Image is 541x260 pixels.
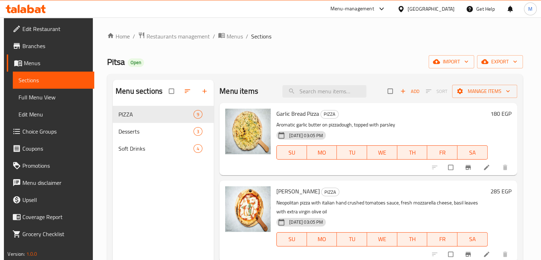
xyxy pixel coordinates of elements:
span: 4 [194,145,202,152]
span: Edit Menu [18,110,89,119]
button: WE [367,232,397,246]
span: 9 [194,111,202,118]
span: MO [310,147,334,158]
a: Menus [7,54,94,72]
span: 1.0.0 [26,249,37,259]
button: MO [307,145,337,160]
button: Add section [197,83,214,99]
span: Coupons [22,144,89,153]
span: [DATE] 03:05 PM [286,219,326,225]
a: Choice Groups [7,123,94,140]
span: import [434,57,468,66]
a: Edit Restaurant [7,20,94,37]
span: Desserts [118,127,193,136]
li: / [213,32,215,41]
div: Soft Drinks4 [113,140,214,157]
p: Neopolitan pizza with italian hand crushed tomatoes sauce, fresh mozzarella cheese, basil leaves ... [276,198,487,216]
div: PIZZA9 [113,106,214,123]
span: TH [400,234,425,244]
button: SA [457,232,488,246]
span: Select to update [444,161,459,174]
span: Edit Restaurant [22,25,89,33]
button: SU [276,145,307,160]
h2: Menu items [219,86,258,97]
button: Add [398,86,421,97]
a: Home [107,32,130,41]
span: [DATE] 03:05 PM [286,132,326,139]
span: Soft Drinks [118,144,193,153]
a: Coverage Report [7,208,94,225]
span: Coverage Report [22,213,89,221]
span: Select section first [421,86,452,97]
span: WE [370,147,394,158]
a: Branches [7,37,94,54]
span: SA [460,147,485,158]
span: TH [400,147,425,158]
div: [GEOGRAPHIC_DATA] [408,5,455,13]
span: Sections [18,76,89,84]
span: Full Menu View [18,93,89,102]
a: Restaurants management [138,32,210,41]
button: import [429,55,474,68]
span: Promotions [22,161,89,170]
div: PIZZA [118,110,193,119]
button: TU [337,232,367,246]
span: TU [340,147,364,158]
span: Add [400,87,419,95]
div: Desserts3 [113,123,214,140]
span: Upsell [22,196,89,204]
span: Garlic Bread Pizza [276,108,319,119]
span: Menus [227,32,243,41]
a: Sections [13,72,94,89]
nav: breadcrumb [107,32,523,41]
button: Branch-specific-item [460,160,477,175]
span: TU [340,234,364,244]
div: PIZZA [321,188,339,196]
button: MO [307,232,337,246]
span: Sort sections [180,83,197,99]
p: Aromatic garlic butter on pizzadough, topped with parsley [276,120,487,129]
h2: Menu sections [116,86,163,97]
a: Upsell [7,191,94,208]
a: Promotions [7,157,94,174]
span: WE [370,234,394,244]
span: Pitsa [107,54,125,70]
li: / [246,32,248,41]
div: items [193,110,202,119]
div: PIZZA [320,110,339,119]
span: Add item [398,86,421,97]
a: Grocery Checklist [7,225,94,243]
span: Sections [251,32,271,41]
span: [PERSON_NAME] [276,186,320,197]
button: delete [497,160,514,175]
button: TH [397,145,428,160]
button: Manage items [452,85,517,98]
span: export [483,57,517,66]
span: SU [280,234,304,244]
span: SA [460,234,485,244]
span: M [528,5,532,13]
span: Select section [383,84,398,98]
a: Full Menu View [13,89,94,106]
button: SU [276,232,307,246]
span: Manage items [458,87,511,96]
span: MO [310,234,334,244]
button: export [477,55,523,68]
div: Menu-management [330,5,374,13]
div: Open [128,58,144,67]
button: TH [397,232,428,246]
span: Branches [22,42,89,50]
h6: 180 EGP [490,109,511,119]
button: FR [427,145,457,160]
span: 3 [194,128,202,135]
img: Garlic Bread Pizza [225,109,271,154]
a: Coupons [7,140,94,157]
li: / [133,32,135,41]
a: Edit menu item [483,251,492,258]
span: Choice Groups [22,127,89,136]
span: Restaurants management [147,32,210,41]
button: SA [457,145,488,160]
div: items [193,127,202,136]
img: Margherita Pizza [225,186,271,232]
